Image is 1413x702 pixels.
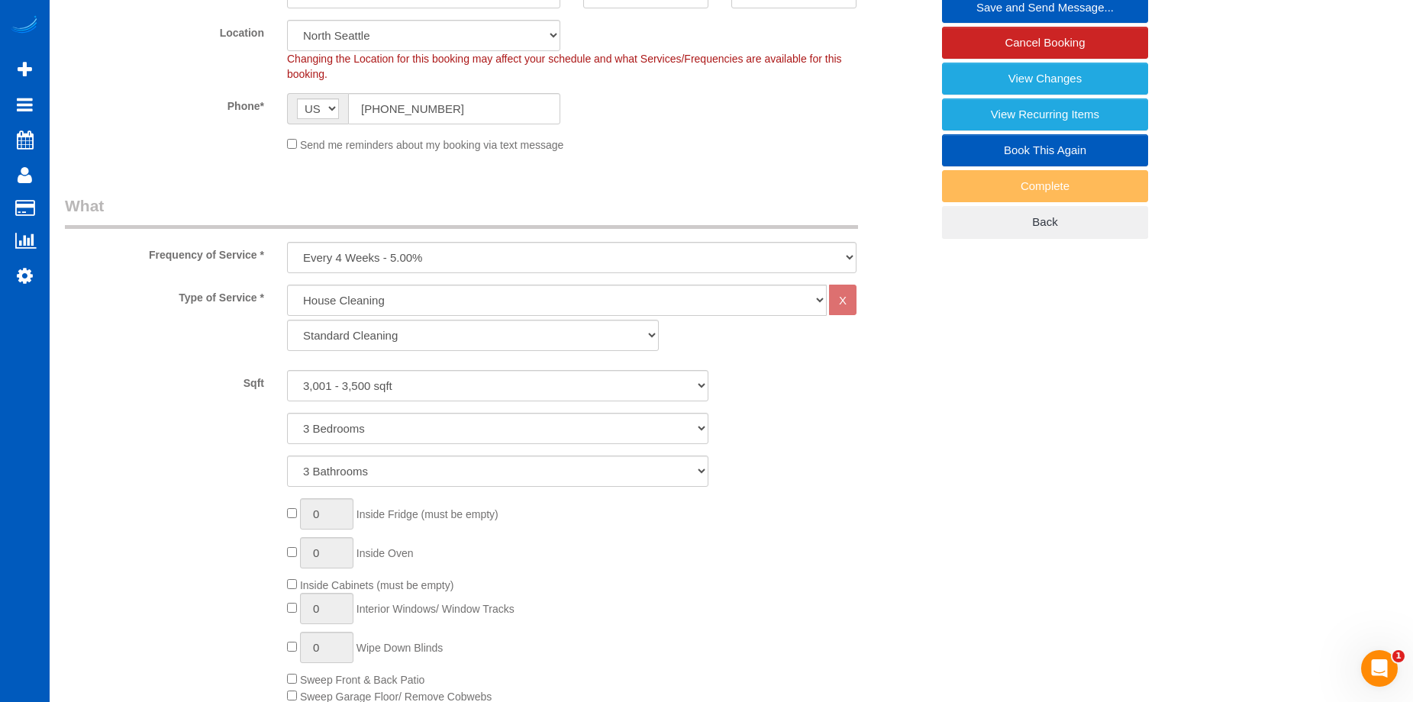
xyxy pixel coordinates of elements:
[300,579,454,591] span: Inside Cabinets (must be empty)
[942,27,1148,59] a: Cancel Booking
[53,20,276,40] label: Location
[65,195,858,229] legend: What
[1361,650,1398,687] iframe: Intercom live chat
[942,134,1148,166] a: Book This Again
[942,98,1148,130] a: View Recurring Items
[300,674,424,686] span: Sweep Front & Back Patio
[348,93,560,124] input: Phone*
[942,63,1148,95] a: View Changes
[53,242,276,262] label: Frequency of Service *
[300,139,564,151] span: Send me reminders about my booking via text message
[53,285,276,305] label: Type of Service *
[942,206,1148,238] a: Back
[356,642,444,654] span: Wipe Down Blinds
[356,547,414,559] span: Inside Oven
[9,15,40,37] img: Automaid Logo
[53,370,276,391] label: Sqft
[53,93,276,114] label: Phone*
[1392,650,1405,662] span: 1
[356,603,515,615] span: Interior Windows/ Window Tracks
[356,508,498,520] span: Inside Fridge (must be empty)
[287,53,842,80] span: Changing the Location for this booking may affect your schedule and what Services/Frequencies are...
